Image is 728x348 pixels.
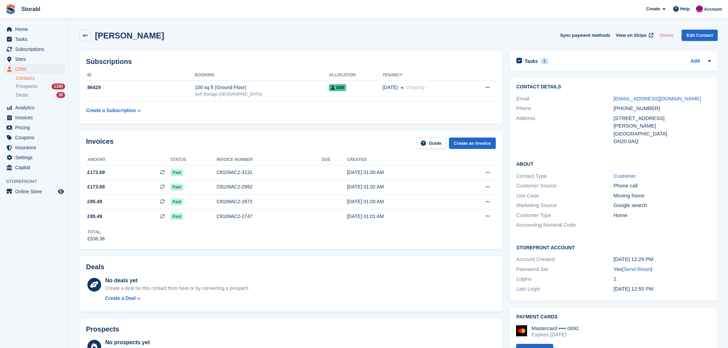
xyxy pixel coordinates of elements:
[15,113,56,122] span: Invoices
[329,70,383,81] th: Allocation
[16,91,65,99] a: Deals 30
[3,24,65,34] a: menu
[15,133,56,142] span: Coupons
[613,202,711,209] div: Google search
[682,30,718,41] a: Edit Contact
[613,96,701,101] a: [EMAIL_ADDRESS][DOMAIN_NAME]
[16,75,65,81] a: Contacts
[516,182,614,190] div: Customer Source
[15,103,56,112] span: Analytics
[87,213,102,220] span: £95.49
[216,183,322,191] div: C8109AC2-2992
[86,325,119,333] h2: Prospects
[195,84,329,91] div: 100 sq ft (Ground Floor)
[516,221,614,229] div: Accounting Nominal Code
[86,84,195,91] div: 86429
[3,163,65,172] a: menu
[15,54,56,64] span: Sites
[3,54,65,64] a: menu
[56,92,65,98] div: 30
[3,64,65,74] a: menu
[613,173,636,179] a: Customer
[646,6,660,12] span: Create
[347,198,454,205] div: [DATE] 01:00 AM
[322,154,347,165] th: Due
[622,266,652,272] span: ( )
[449,138,496,149] a: Create an Invoice
[95,31,164,40] h2: [PERSON_NAME]
[15,34,56,44] span: Tasks
[3,143,65,152] a: menu
[216,169,322,176] div: C8109AC2-3131
[516,172,614,180] div: Contact Type
[613,115,711,122] div: [STREET_ADDRESS]
[532,331,579,338] div: Expires [DATE]
[516,211,614,219] div: Customer Type
[704,6,722,13] span: Account
[516,265,614,273] div: Password Set
[105,276,249,285] div: No deals yet
[86,263,104,271] h2: Deals
[613,275,711,283] div: 1
[3,113,65,122] a: menu
[170,154,216,165] th: Status
[3,44,65,54] a: menu
[516,84,711,90] h2: Contact Details
[15,24,56,34] span: Home
[516,244,711,251] h2: Storefront Account
[560,30,610,41] button: Sync payment methods
[613,211,711,219] div: Home
[516,202,614,209] div: Marketing Source
[86,58,496,66] h2: Subscriptions
[86,70,195,81] th: ID
[516,314,711,320] h2: Payment cards
[52,84,65,89] div: 1160
[690,57,700,65] a: Add
[15,187,56,196] span: Online Store
[613,265,711,273] div: Yes
[347,213,454,220] div: [DATE] 01:01 AM
[195,91,329,97] div: Self Storage [GEOGRAPHIC_DATA]
[516,325,527,336] img: Mastercard Logo
[680,6,690,12] span: Help
[616,32,646,39] span: View on Stripe
[86,104,140,117] a: Create a Subscription
[613,138,711,145] div: DN20 0AQ
[3,123,65,132] a: menu
[216,213,322,220] div: C8109AC2-2747
[613,130,711,138] div: [GEOGRAPHIC_DATA]
[6,4,16,14] img: stora-icon-8386f47178a22dfd0bd8f6a31ec36ba5ce8667c1dd55bd0f319d3a0aa187defe.svg
[383,84,398,91] span: [DATE]
[347,183,454,191] div: [DATE] 01:02 AM
[6,178,68,185] span: Storefront
[525,58,538,64] h2: Tasks
[613,255,711,263] div: [DATE] 12:29 PM
[532,325,579,331] div: Mastercard •••• 0092
[516,160,711,167] h2: About
[15,143,56,152] span: Insurance
[516,105,614,112] div: Phone
[16,83,65,90] a: Prospects 1160
[16,83,37,90] span: Prospects
[329,84,346,91] span: G49
[516,95,614,103] div: Email
[613,30,655,41] a: View on Stripe
[3,34,65,44] a: menu
[86,154,170,165] th: Amount
[516,255,614,263] div: Account Created
[516,192,614,200] div: Use Case
[15,64,56,74] span: CRM
[87,169,105,176] span: £173.69
[87,235,105,242] div: £538.36
[613,105,711,112] div: [PHONE_NUMBER]
[87,183,105,191] span: £173.69
[86,107,136,114] div: Create a Subscription
[3,133,65,142] a: menu
[105,285,249,292] div: Create a deal for this contact from here or by converting a prospect.
[87,198,102,205] span: £95.49
[696,6,703,12] img: Helen Morton
[170,198,183,205] span: Paid
[657,30,676,41] button: Delete
[613,122,711,130] div: [PERSON_NAME]
[383,70,467,81] th: Tenancy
